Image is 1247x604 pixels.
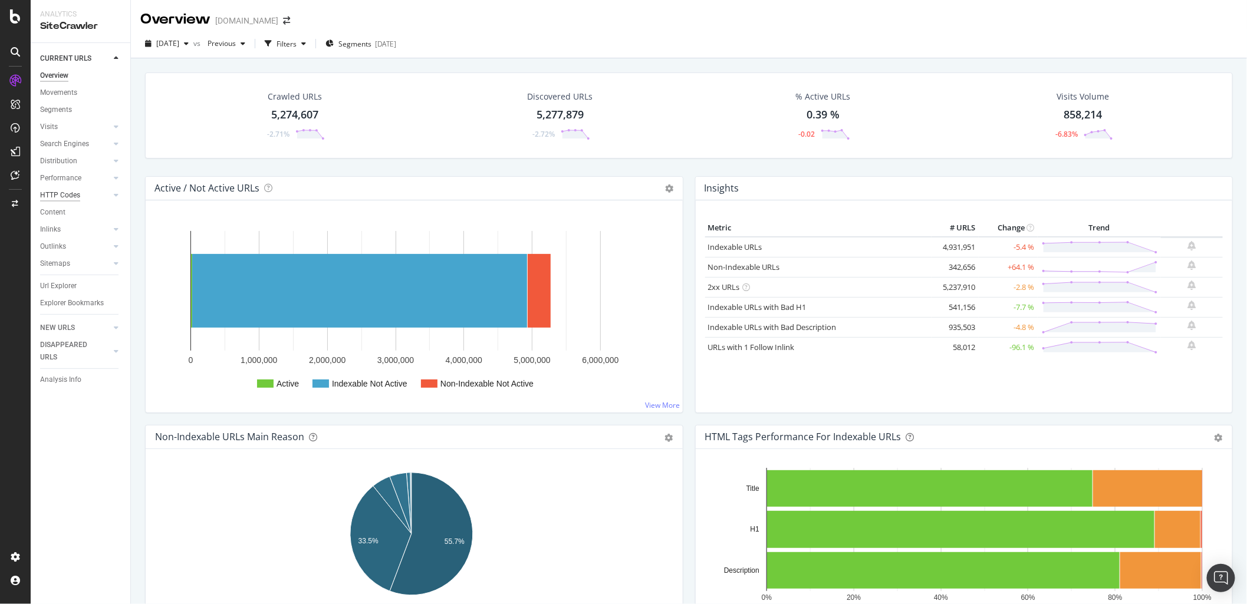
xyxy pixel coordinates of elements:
div: -2.72% [532,129,555,139]
span: 2025 Sep. 4th [156,38,179,48]
div: gear [665,434,673,442]
text: 100% [1193,594,1212,602]
td: 58,012 [932,337,979,357]
td: -4.8 % [979,317,1038,337]
text: 80% [1108,594,1122,602]
div: NEW URLS [40,322,75,334]
a: Search Engines [40,138,110,150]
div: 858,214 [1064,107,1103,123]
div: % Active URLs [795,91,850,103]
a: Non-Indexable URLs [708,262,780,272]
div: -6.83% [1055,129,1078,139]
div: Search Engines [40,138,89,150]
div: Outlinks [40,240,66,253]
text: 5,000,000 [514,355,551,365]
a: Url Explorer [40,280,122,292]
div: CURRENT URLS [40,52,91,65]
div: -2.71% [267,129,289,139]
text: Indexable Not Active [332,379,407,388]
a: 2xx URLs [708,282,740,292]
i: Options [666,184,674,193]
div: bell-plus [1188,241,1196,250]
h4: Insights [705,180,739,196]
td: -7.7 % [979,297,1038,317]
div: SiteCrawler [40,19,121,33]
text: Non-Indexable Not Active [440,379,534,388]
td: -5.4 % [979,237,1038,258]
a: CURRENT URLS [40,52,110,65]
td: -96.1 % [979,337,1038,357]
text: 33.5% [358,537,379,545]
div: -0.02 [798,129,815,139]
td: +64.1 % [979,257,1038,277]
td: 541,156 [932,297,979,317]
div: bell-plus [1188,321,1196,330]
div: Analytics [40,9,121,19]
button: Previous [203,34,250,53]
a: Indexable URLs with Bad Description [708,322,837,332]
span: Previous [203,38,236,48]
a: Overview [40,70,122,82]
text: 60% [1021,594,1035,602]
div: Url Explorer [40,280,77,292]
th: Metric [705,219,932,237]
text: 1,000,000 [241,355,277,365]
div: Open Intercom Messenger [1207,564,1235,592]
div: Explorer Bookmarks [40,297,104,309]
a: NEW URLS [40,322,110,334]
div: HTML Tags Performance for Indexable URLs [705,431,901,443]
a: URLs with 1 Follow Inlink [708,342,795,352]
th: Change [979,219,1038,237]
a: Indexable URLs [708,242,762,252]
text: 0 [189,355,193,365]
a: HTTP Codes [40,189,110,202]
a: Outlinks [40,240,110,253]
text: 6,000,000 [582,355,618,365]
div: Analysis Info [40,374,81,386]
div: 5,274,607 [271,107,318,123]
th: Trend [1038,219,1161,237]
a: Movements [40,87,122,99]
div: 0.39 % [807,107,840,123]
a: Visits [40,121,110,133]
h4: Active / Not Active URLs [154,180,259,196]
button: [DATE] [140,34,193,53]
a: Performance [40,172,110,184]
div: 5,277,879 [537,107,584,123]
a: Indexable URLs with Bad H1 [708,302,807,312]
div: [DOMAIN_NAME] [215,15,278,27]
text: Description [723,566,759,575]
div: Filters [277,39,297,49]
div: DISAPPEARED URLS [40,339,100,364]
div: [DATE] [375,39,396,49]
div: Sitemaps [40,258,70,270]
span: Segments [338,39,371,49]
svg: A chart. [155,219,668,403]
a: Inlinks [40,223,110,236]
a: Explorer Bookmarks [40,297,122,309]
text: Title [746,484,759,493]
text: Active [277,379,299,388]
th: # URLS [932,219,979,237]
a: Analysis Info [40,374,122,386]
div: Visits Volume [1057,91,1110,103]
text: 40% [934,594,948,602]
a: Sitemaps [40,258,110,270]
div: Non-Indexable URLs Main Reason [155,431,304,443]
button: Segments[DATE] [321,34,401,53]
div: Performance [40,172,81,184]
div: Distribution [40,155,77,167]
a: Segments [40,104,122,116]
td: 4,931,951 [932,237,979,258]
div: bell-plus [1188,301,1196,310]
div: Visits [40,121,58,133]
div: bell-plus [1188,341,1196,350]
td: 935,503 [932,317,979,337]
text: 0% [761,594,772,602]
text: 4,000,000 [446,355,482,365]
div: bell-plus [1188,280,1196,290]
div: gear [1215,434,1223,442]
text: 20% [847,594,861,602]
button: Filters [260,34,311,53]
div: Movements [40,87,77,99]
